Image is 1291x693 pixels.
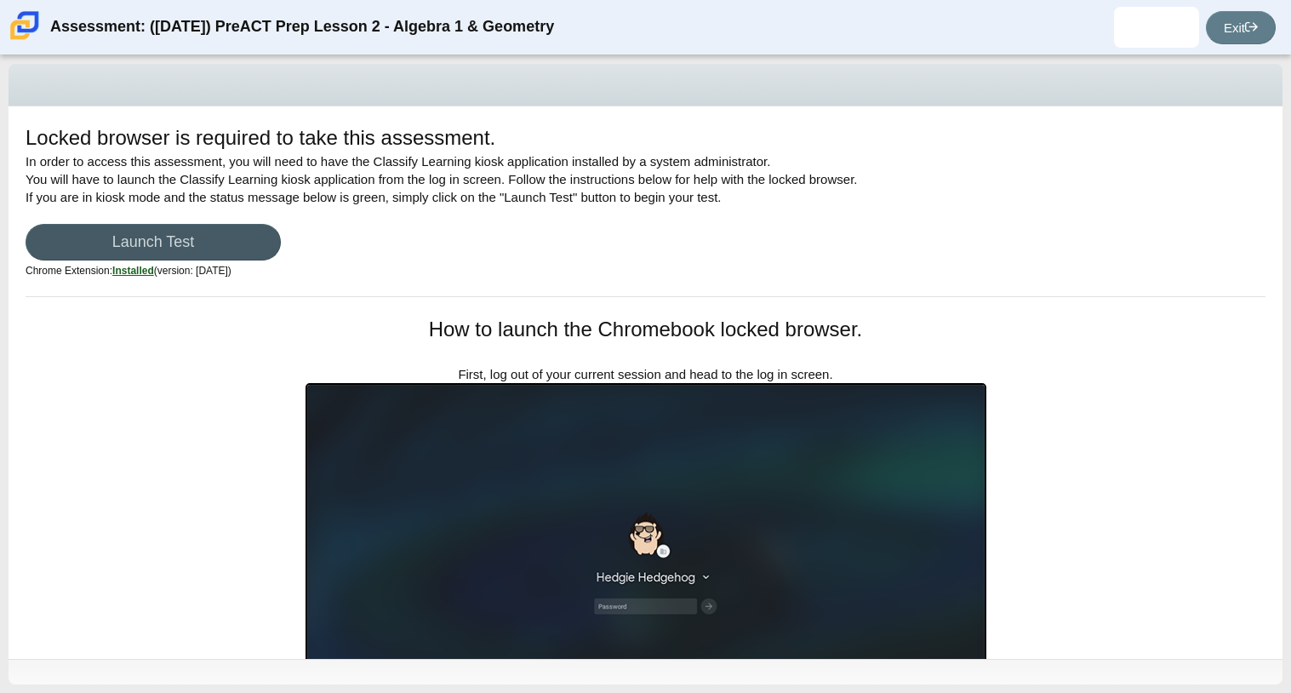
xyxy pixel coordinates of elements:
h1: How to launch the Chromebook locked browser. [306,315,986,344]
a: Launch Test [26,224,281,261]
div: In order to access this assessment, you will need to have the Classify Learning kiosk application... [26,123,1265,296]
img: kristel.riverahern.uxyy5r [1143,14,1170,41]
img: Carmen School of Science & Technology [7,8,43,43]
a: Exit [1206,11,1276,44]
a: Carmen School of Science & Technology [7,31,43,46]
span: (version: [DATE]) [112,265,231,277]
u: Installed [112,265,154,277]
h1: Locked browser is required to take this assessment. [26,123,495,152]
div: Assessment: ([DATE]) PreACT Prep Lesson 2 - Algebra 1 & Geometry [50,7,554,48]
small: Chrome Extension: [26,265,231,277]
